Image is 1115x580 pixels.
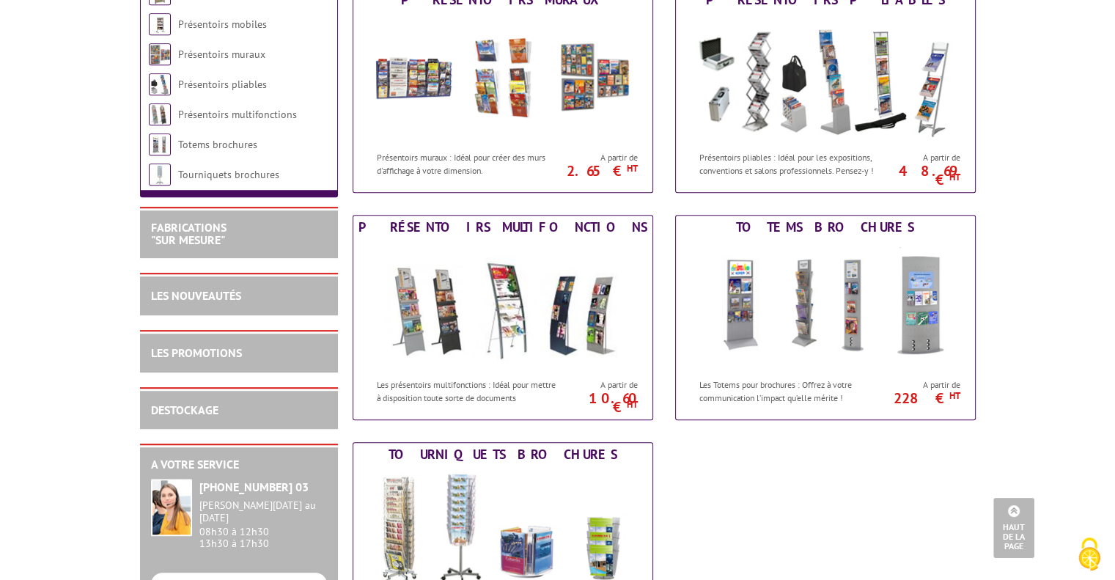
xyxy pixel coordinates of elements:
[1071,536,1108,573] img: Cookies (fenêtre modale)
[151,458,327,471] h2: A votre service
[199,499,327,524] div: [PERSON_NAME][DATE] au [DATE]
[149,73,171,95] img: Présentoirs pliables
[699,151,881,176] p: Présentoirs pliables : Idéal pour les expositions, conventions et salons professionnels. Pensez-y !
[178,78,267,91] a: Présentoirs pliables
[149,133,171,155] img: Totems brochures
[151,403,218,417] a: DESTOCKAGE
[151,220,227,248] a: FABRICATIONS"Sur Mesure"
[949,389,960,402] sup: HT
[149,103,171,125] img: Présentoirs multifonctions
[178,108,297,121] a: Présentoirs multifonctions
[626,162,637,175] sup: HT
[151,479,192,536] img: widget-service.jpg
[562,379,637,391] span: A partir de
[885,379,960,391] span: A partir de
[178,18,267,31] a: Présentoirs mobiles
[23,38,35,50] img: website_grey.svg
[76,87,113,96] div: Domaine
[357,447,649,463] div: Tourniquets brochures
[690,239,961,371] img: Totems brochures
[675,215,976,420] a: Totems brochures Totems brochures Les Totems pour brochures : Offrez à votre communication l’impa...
[151,288,241,303] a: LES NOUVEAUTÉS
[199,499,327,550] div: 08h30 à 12h30 13h30 à 17h30
[377,378,559,403] p: Les présentoirs multifonctions : Idéal pour mettre à disposition toute sorte de documents
[877,394,960,403] p: 228 €
[562,152,637,164] span: A partir de
[949,171,960,183] sup: HT
[353,215,653,420] a: Présentoirs multifonctions Présentoirs multifonctions Les présentoirs multifonctions : Idéal pour...
[993,498,1034,558] a: Haut de la page
[626,398,637,411] sup: HT
[178,138,257,151] a: Totems brochures
[357,219,649,235] div: Présentoirs multifonctions
[555,394,637,411] p: 10.60 €
[149,164,171,186] img: Tourniquets brochures
[41,23,72,35] div: v 4.0.25
[680,219,971,235] div: Totems brochures
[149,43,171,65] img: Présentoirs muraux
[183,87,224,96] div: Mots-clés
[59,85,71,97] img: tab_domain_overview_orange.svg
[690,12,961,144] img: Présentoirs pliables
[367,12,639,144] img: Présentoirs muraux
[149,13,171,35] img: Présentoirs mobiles
[178,168,279,181] a: Tourniquets brochures
[38,38,166,50] div: Domaine: [DOMAIN_NAME]
[555,166,637,175] p: 2.65 €
[699,378,881,403] p: Les Totems pour brochures : Offrez à votre communication l’impact qu’elle mérite !
[885,152,960,164] span: A partir de
[367,239,639,371] img: Présentoirs multifonctions
[877,166,960,184] p: 48.69 €
[199,480,309,494] strong: [PHONE_NUMBER] 03
[1064,530,1115,580] button: Cookies (fenêtre modale)
[377,151,559,176] p: Présentoirs muraux : Idéal pour créer des murs d'affichage à votre dimension.
[178,48,265,61] a: Présentoirs muraux
[23,23,35,35] img: logo_orange.svg
[151,345,242,360] a: LES PROMOTIONS
[166,85,178,97] img: tab_keywords_by_traffic_grey.svg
